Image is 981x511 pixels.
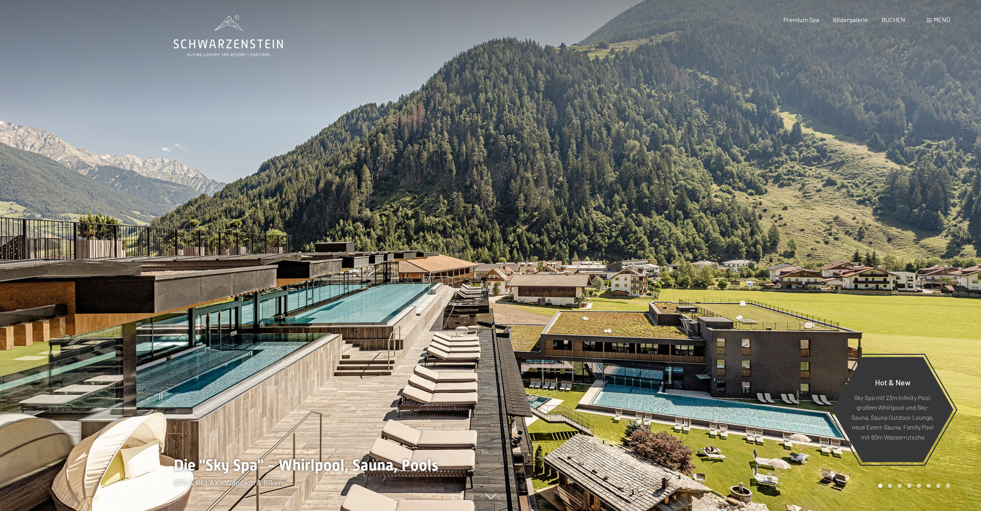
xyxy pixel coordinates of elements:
p: Sky Spa mit 23m Infinity Pool, großem Whirlpool und Sky-Sauna, Sauna Outdoor Lounge, neue Event-S... [851,392,935,442]
div: Carousel Page 7 [936,484,940,488]
div: Carousel Page 6 [926,484,931,488]
div: Carousel Page 8 [946,484,950,488]
div: Carousel Page 4 [907,484,911,488]
a: Hot & New Sky Spa mit 23m Infinity Pool, großem Whirlpool und Sky-Sauna, Sauna Outdoor Lounge, ne... [831,356,954,463]
a: Bildergalerie [833,16,868,23]
div: Carousel Page 3 [897,484,902,488]
a: Premium Spa [783,16,819,23]
a: BUCHEN [882,16,905,23]
div: Carousel Pagination [875,484,950,488]
span: Menü [934,16,950,23]
span: Hot & New [875,377,911,387]
div: Carousel Page 1 (Current Slide) [878,484,882,488]
div: Carousel Page 5 [917,484,921,488]
div: Carousel Page 2 [888,484,892,488]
